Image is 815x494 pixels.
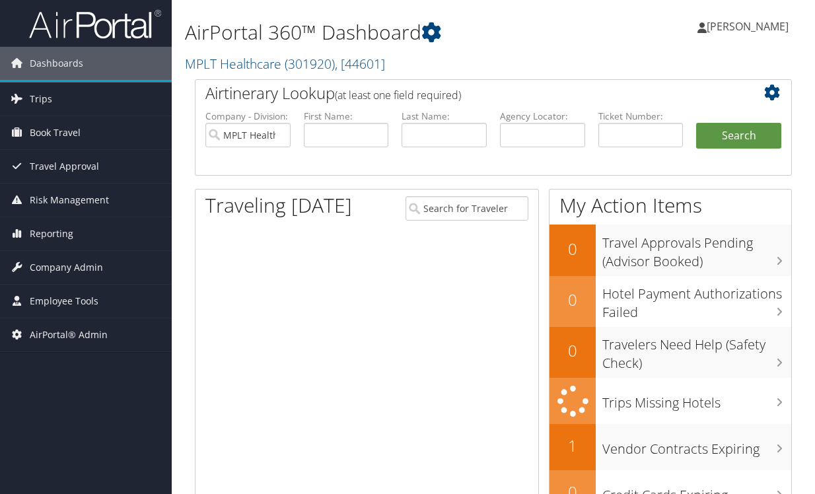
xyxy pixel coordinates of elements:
label: Agency Locator: [500,110,585,123]
span: (at least one field required) [335,88,461,102]
h3: Hotel Payment Authorizations Failed [602,278,791,322]
span: AirPortal® Admin [30,318,108,351]
span: , [ 44601 ] [335,55,385,73]
span: Dashboards [30,47,83,80]
span: ( 301920 ) [285,55,335,73]
h2: 1 [549,435,596,457]
a: 0Travel Approvals Pending (Advisor Booked) [549,225,791,275]
a: Trips Missing Hotels [549,378,791,425]
label: Ticket Number: [598,110,684,123]
a: 1Vendor Contracts Expiring [549,424,791,470]
h2: Airtinerary Lookup [205,82,732,104]
a: 0Travelers Need Help (Safety Check) [549,327,791,378]
span: Employee Tools [30,285,98,318]
h3: Travelers Need Help (Safety Check) [602,329,791,372]
span: Risk Management [30,184,109,217]
h2: 0 [549,238,596,260]
a: MPLT Healthcare [185,55,385,73]
h2: 0 [549,289,596,311]
label: Company - Division: [205,110,291,123]
h1: AirPortal 360™ Dashboard [185,18,596,46]
button: Search [696,123,781,149]
h2: 0 [549,339,596,362]
h3: Trips Missing Hotels [602,387,791,412]
span: Travel Approval [30,150,99,183]
a: 0Hotel Payment Authorizations Failed [549,276,791,327]
span: [PERSON_NAME] [707,19,789,34]
input: Search for Traveler [406,196,528,221]
span: Company Admin [30,251,103,284]
label: Last Name: [402,110,487,123]
span: Book Travel [30,116,81,149]
h1: Traveling [DATE] [205,192,352,219]
span: Trips [30,83,52,116]
h3: Vendor Contracts Expiring [602,433,791,458]
label: First Name: [304,110,389,123]
h3: Travel Approvals Pending (Advisor Booked) [602,227,791,271]
a: [PERSON_NAME] [697,7,802,46]
span: Reporting [30,217,73,250]
h1: My Action Items [549,192,791,219]
img: airportal-logo.png [29,9,161,40]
